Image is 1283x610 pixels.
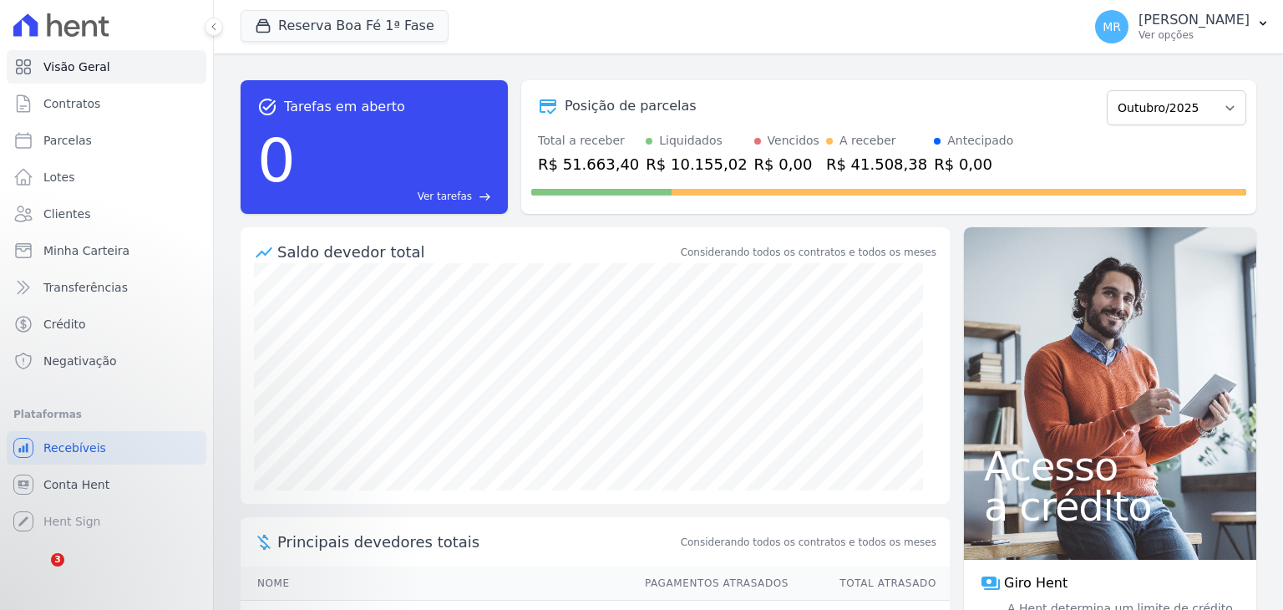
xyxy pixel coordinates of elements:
span: Visão Geral [43,58,110,75]
a: Recebíveis [7,431,206,465]
a: Parcelas [7,124,206,157]
a: Minha Carteira [7,234,206,267]
span: Recebíveis [43,440,106,456]
p: [PERSON_NAME] [1138,12,1250,28]
div: Liquidados [659,132,723,150]
a: Contratos [7,87,206,120]
a: Crédito [7,308,206,341]
span: task_alt [257,97,277,117]
span: Lotes [43,169,75,186]
div: R$ 41.508,38 [826,153,927,175]
span: east [479,191,491,203]
div: Total a receber [538,132,639,150]
span: a crédito [984,486,1236,526]
div: Antecipado [947,132,1013,150]
div: A receber [839,132,896,150]
span: Considerando todos os contratos e todos os meses [681,535,936,550]
a: Conta Hent [7,468,206,501]
span: Tarefas em aberto [284,97,405,117]
span: Negativação [43,353,117,369]
p: Ver opções [1138,28,1250,42]
a: Ver tarefas east [302,189,491,204]
div: 0 [257,117,296,204]
div: R$ 0,00 [934,153,1013,175]
div: R$ 51.663,40 [538,153,639,175]
span: Parcelas [43,132,92,149]
div: Plataformas [13,404,200,424]
span: 3 [51,553,64,567]
span: MR [1103,21,1121,33]
a: Visão Geral [7,50,206,84]
span: Minha Carteira [43,242,129,259]
a: Clientes [7,197,206,231]
span: Principais devedores totais [277,531,677,553]
div: R$ 0,00 [754,153,819,175]
span: Crédito [43,316,86,333]
div: Saldo devedor total [277,241,677,263]
span: Giro Hent [1004,573,1067,593]
button: Reserva Boa Fé 1ª Fase [241,10,449,42]
div: R$ 10.155,02 [646,153,747,175]
iframe: Intercom notifications mensagem [13,445,347,602]
th: Nome [241,567,629,601]
span: Clientes [43,206,90,222]
div: Posição de parcelas [565,96,697,116]
a: Lotes [7,160,206,194]
span: Acesso [984,446,1236,486]
th: Total Atrasado [789,567,950,601]
span: Contratos [43,95,100,112]
div: Vencidos [768,132,819,150]
button: MR [PERSON_NAME] Ver opções [1082,3,1283,50]
div: Considerando todos os contratos e todos os meses [681,245,936,260]
span: Ver tarefas [418,189,472,204]
span: Transferências [43,279,128,296]
a: Negativação [7,344,206,378]
a: Transferências [7,271,206,304]
th: Pagamentos Atrasados [629,567,789,601]
iframe: Intercom live chat [17,553,57,593]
